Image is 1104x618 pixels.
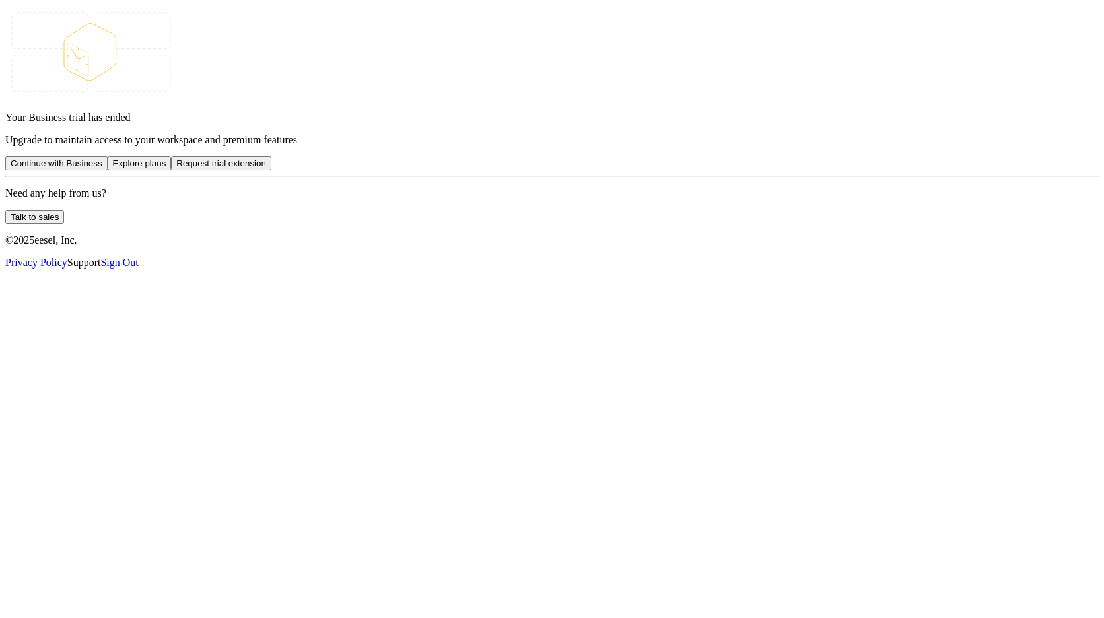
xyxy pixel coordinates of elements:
[100,257,138,268] a: Sign Out
[5,134,1099,146] p: Upgrade to maintain access to your workspace and premium features
[67,257,101,268] span: Support
[5,156,108,170] button: Continue with Business
[5,234,1099,246] p: © 2025 eesel, Inc.
[171,156,271,170] button: Request trial extension
[5,257,67,268] a: Privacy Policy
[5,210,64,224] button: Talk to sales
[108,156,172,170] button: Explore plans
[5,188,1099,199] p: Need any help from us?
[5,112,1099,123] p: Your Business trial has ended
